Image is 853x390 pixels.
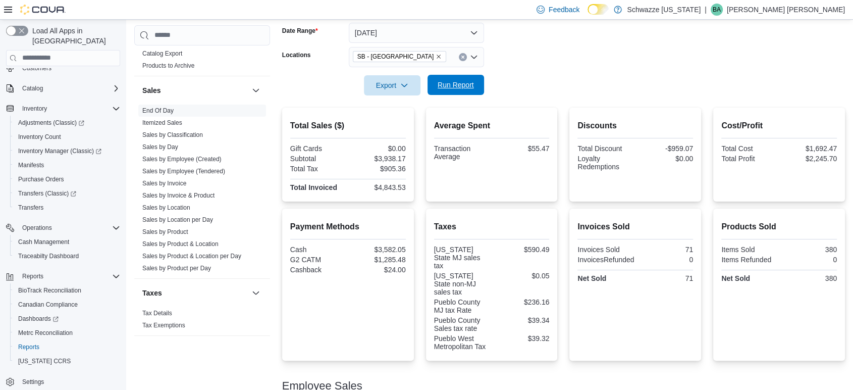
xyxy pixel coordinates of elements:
a: Dashboards [10,312,124,326]
a: Inventory Manager (Classic) [10,144,124,158]
div: Sales [134,105,270,278]
a: Metrc Reconciliation [14,327,77,339]
button: BioTrack Reconciliation [10,283,124,298]
a: Products to Archive [142,62,194,69]
a: Transfers (Classic) [14,187,80,200]
span: Sales by Product & Location per Day [142,252,241,260]
span: Transfers [14,202,120,214]
span: Metrc Reconciliation [14,327,120,339]
span: Sales by Day [142,143,178,151]
div: $905.36 [350,165,405,173]
h2: Taxes [434,221,550,233]
div: $39.34 [494,316,549,324]
button: Open list of options [470,53,478,61]
span: Export [370,75,414,95]
button: Reports [10,340,124,354]
div: 0 [638,256,693,264]
a: End Of Day [142,107,174,114]
label: Date Range [282,27,318,35]
span: BA [713,4,721,16]
span: Traceabilty Dashboard [18,252,79,260]
a: BioTrack Reconciliation [14,284,85,297]
div: $2,245.70 [781,155,837,163]
div: InvoicesRefunded [577,256,634,264]
div: $590.49 [494,246,549,254]
button: Canadian Compliance [10,298,124,312]
h2: Cost/Profit [721,120,837,132]
div: 71 [637,246,693,254]
div: Cashback [290,266,346,274]
button: Customers [2,61,124,75]
span: Transfers [18,204,43,212]
button: Metrc Reconciliation [10,326,124,340]
a: Tax Exemptions [142,322,185,329]
h2: Total Sales ($) [290,120,406,132]
span: Operations [22,224,52,232]
div: 380 [781,246,837,254]
span: Feedback [549,5,579,15]
h2: Invoices Sold [577,221,693,233]
button: [DATE] [349,23,484,43]
a: Sales by Product [142,228,188,235]
h3: Taxes [142,288,162,298]
div: 380 [781,274,837,282]
button: Remove SB - Pueblo West from selection in this group [436,54,442,60]
button: Inventory Count [10,130,124,144]
button: Reports [2,269,124,283]
span: Catalog [18,82,120,94]
button: Sales [142,85,248,95]
a: Dashboards [14,313,63,325]
span: Reports [18,343,39,351]
span: Dashboards [18,315,59,323]
span: Inventory Count [18,133,61,141]
div: [US_STATE] State MJ sales tax [434,246,490,270]
span: Sales by Location per Day [142,216,213,224]
div: Total Tax [290,165,346,173]
strong: Total Invoiced [290,183,337,191]
div: Loyalty Redemptions [577,155,633,171]
span: End Of Day [142,107,174,115]
button: Transfers [10,201,124,215]
span: Purchase Orders [18,175,64,183]
div: -$959.07 [637,144,693,153]
span: Sales by Invoice [142,179,186,187]
span: Reports [22,272,43,280]
span: Sales by Employee (Created) [142,155,222,163]
button: Inventory [18,103,51,115]
div: Taxes [134,307,270,335]
span: BioTrack Reconciliation [18,286,81,295]
span: Reports [14,341,120,353]
span: Cash Management [14,236,120,248]
button: Run Report [428,75,484,95]
a: Sales by Classification [142,131,203,138]
span: Traceabilty Dashboard [14,250,120,262]
span: Catalog [22,84,43,92]
div: $236.16 [494,298,549,306]
a: Sales by Product & Location per Day [142,253,241,260]
a: Settings [18,376,48,388]
a: Transfers (Classic) [10,186,124,201]
span: Canadian Compliance [14,299,120,311]
a: Inventory Manager (Classic) [14,145,105,157]
div: $24.00 [350,266,405,274]
a: Sales by Location per Day [142,216,213,223]
span: SB - Pueblo West [353,51,446,62]
button: Taxes [250,287,262,299]
span: Adjustments (Classic) [18,119,84,127]
button: Taxes [142,288,248,298]
a: Customers [18,62,56,74]
span: Reports [18,270,120,282]
a: Sales by Product per Day [142,265,211,272]
div: Items Refunded [721,256,777,264]
div: $55.47 [494,144,549,153]
div: Pueblo County MJ tax Rate [434,298,490,314]
span: Inventory Manager (Classic) [14,145,120,157]
span: Transfers (Classic) [14,187,120,200]
span: Adjustments (Classic) [14,117,120,129]
span: Customers [22,64,51,72]
a: Adjustments (Classic) [14,117,88,129]
span: Sales by Product & Location [142,240,219,248]
div: $3,582.05 [350,246,405,254]
p: | [705,4,707,16]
